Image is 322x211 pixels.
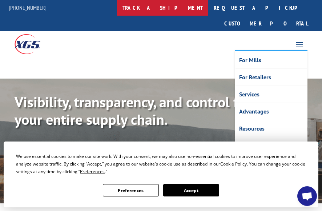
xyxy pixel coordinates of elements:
[236,69,307,86] a: For Retailers
[297,186,317,206] div: Open chat
[236,86,307,103] a: Services
[236,137,307,154] a: About
[4,142,318,207] div: Cookie Consent Prompt
[9,4,47,11] a: [PHONE_NUMBER]
[220,161,247,167] span: Cookie Policy
[103,184,159,196] button: Preferences
[236,103,307,120] a: Advantages
[16,152,306,175] div: We use essential cookies to make our site work. With your consent, we may also use non-essential ...
[80,168,105,175] span: Preferences
[15,92,251,129] b: Visibility, transparency, and control for your entire supply chain.
[219,16,313,31] a: Customer Portal
[163,184,219,196] button: Accept
[236,52,307,69] a: For Mills
[236,120,307,137] a: Resources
